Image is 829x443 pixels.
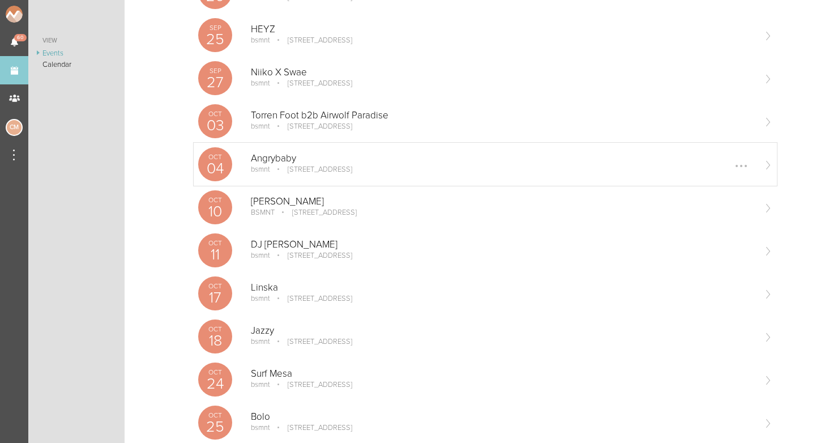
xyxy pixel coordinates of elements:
p: bsmnt [251,122,270,131]
p: BSMNT [251,208,275,217]
img: NOMAD [6,6,70,23]
p: Surf Mesa [251,368,754,380]
p: Jazzy [251,325,754,336]
p: Bolo [251,411,754,423]
a: Calendar [28,59,125,70]
p: [STREET_ADDRESS] [272,251,352,260]
p: 18 [198,333,232,348]
p: HEYZ [251,24,754,35]
p: [STREET_ADDRESS] [272,79,352,88]
p: [STREET_ADDRESS] [272,337,352,346]
p: bsmnt [251,79,270,88]
p: 25 [198,32,232,47]
p: Angrybaby [251,153,754,164]
p: Sep [198,24,232,31]
p: [STREET_ADDRESS] [272,122,352,131]
p: bsmnt [251,251,270,260]
p: 17 [198,290,232,305]
p: [STREET_ADDRESS] [272,380,352,389]
p: DJ [PERSON_NAME] [251,239,754,250]
span: 60 [14,34,27,41]
p: 10 [198,204,232,219]
p: [STREET_ADDRESS] [272,294,352,303]
p: 04 [198,161,232,176]
p: Oct [198,110,232,117]
p: [STREET_ADDRESS] [276,208,357,217]
p: Torren Foot b2b Airwolf Paradise [251,110,754,121]
p: Niiko X Swae [251,67,754,78]
p: [STREET_ADDRESS] [272,423,352,432]
p: 03 [198,118,232,133]
a: View [28,34,125,48]
p: Oct [198,412,232,419]
p: bsmnt [251,337,270,346]
p: Oct [198,240,232,246]
p: Oct [198,369,232,376]
p: Oct [198,154,232,160]
p: 24 [198,376,232,391]
p: Linska [251,282,754,293]
p: bsmnt [251,380,270,389]
p: 25 [198,419,232,435]
p: 27 [198,75,232,90]
a: Events [28,48,125,59]
p: [STREET_ADDRESS] [272,165,352,174]
p: 11 [198,247,232,262]
p: Oct [198,326,232,333]
p: [PERSON_NAME] [251,196,754,207]
p: bsmnt [251,165,270,174]
p: [STREET_ADDRESS] [272,36,352,45]
p: Sep [198,67,232,74]
p: bsmnt [251,423,270,432]
p: Oct [198,197,232,203]
p: bsmnt [251,36,270,45]
div: Charlie McGinley [6,119,23,136]
p: bsmnt [251,294,270,303]
p: Oct [198,283,232,289]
